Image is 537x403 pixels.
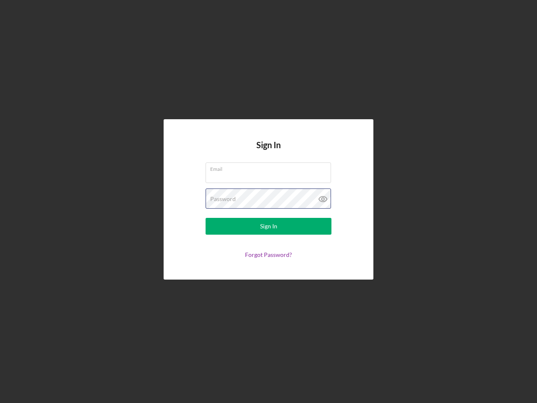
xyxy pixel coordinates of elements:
[245,251,292,258] a: Forgot Password?
[210,196,236,202] label: Password
[256,140,281,162] h4: Sign In
[206,218,331,235] button: Sign In
[210,163,331,172] label: Email
[260,218,277,235] div: Sign In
